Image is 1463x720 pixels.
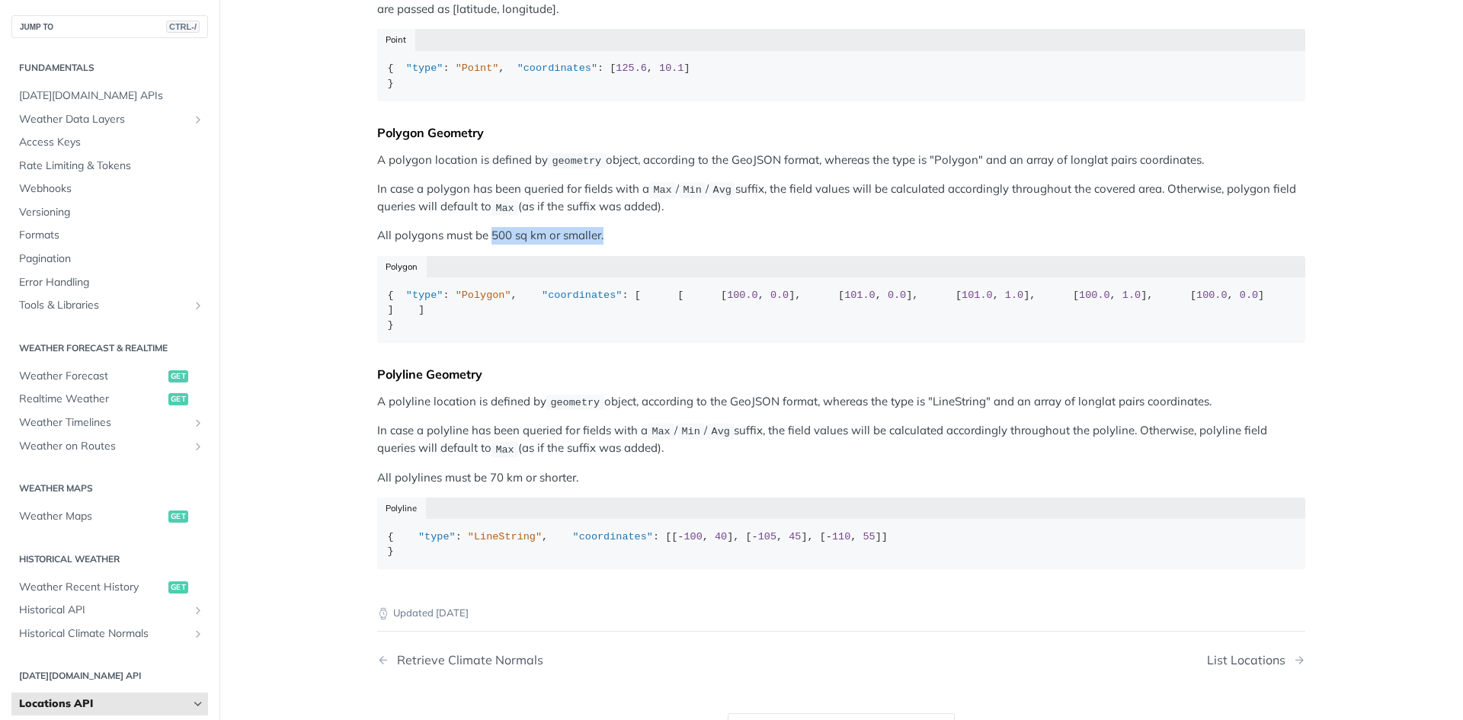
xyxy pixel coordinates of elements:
[573,531,653,542] span: "coordinates"
[19,205,204,220] span: Versioning
[19,88,204,104] span: [DATE][DOMAIN_NAME] APIs
[888,290,906,301] span: 0.0
[388,288,1295,333] div: { : , : [ [ [ , ], [ , ], [ , ], [ , ], [ , ] ] ] }
[168,393,188,405] span: get
[11,178,208,200] a: Webhooks
[19,439,188,454] span: Weather on Routes
[19,696,188,712] span: Locations API
[192,628,204,640] button: Show subpages for Historical Climate Normals
[715,531,727,542] span: 40
[389,653,543,667] div: Retrieve Climate Normals
[683,184,701,196] span: Min
[192,698,204,710] button: Hide subpages for Locations API
[11,411,208,434] a: Weather TimelinesShow subpages for Weather Timelines
[168,581,188,594] span: get
[11,201,208,224] a: Versioning
[1005,290,1023,301] span: 1.0
[168,510,188,523] span: get
[377,606,1305,621] p: Updated [DATE]
[377,638,1305,683] nav: Pagination Controls
[377,366,1305,382] div: Polyline Geometry
[192,440,204,453] button: Show subpages for Weather on Routes
[712,426,730,437] span: Avg
[456,290,511,301] span: "Polygon"
[495,202,514,213] span: Max
[495,443,514,455] span: Max
[1196,290,1228,301] span: 100.0
[11,224,208,247] a: Formats
[19,251,204,267] span: Pagination
[11,131,208,154] a: Access Keys
[406,62,443,74] span: "type"
[19,603,188,618] span: Historical API
[11,599,208,622] a: Historical APIShow subpages for Historical API
[456,62,499,74] span: "Point"
[19,228,204,243] span: Formats
[166,21,200,33] span: CTRL-/
[377,152,1305,169] p: A polygon location is defined by object, according to the GeoJSON format, whereas the type is "Po...
[11,482,208,495] h2: Weather Maps
[11,15,208,38] button: JUMP TOCTRL-/
[770,290,789,301] span: 0.0
[11,341,208,355] h2: Weather Forecast & realtime
[19,509,165,524] span: Weather Maps
[11,435,208,458] a: Weather on RoutesShow subpages for Weather on Routes
[192,417,204,429] button: Show subpages for Weather Timelines
[192,114,204,126] button: Show subpages for Weather Data Layers
[727,290,758,301] span: 100.0
[377,469,1305,487] p: All polylines must be 70 km or shorter.
[863,531,876,542] span: 55
[388,61,1295,91] div: { : , : [ , ] }
[826,531,832,542] span: -
[377,181,1305,216] p: In case a polygon has been queried for fields with a / / suffix, the field values will be calcula...
[844,290,876,301] span: 101.0
[1240,290,1258,301] span: 0.0
[388,530,1295,559] div: { : , : [[ , ], [ , ], [ , ]] }
[19,415,188,430] span: Weather Timelines
[1122,290,1141,301] span: 1.0
[11,365,208,388] a: Weather Forecastget
[11,271,208,294] a: Error Handling
[550,397,600,408] span: geometry
[11,388,208,411] a: Realtime Weatherget
[19,369,165,384] span: Weather Forecast
[19,135,204,150] span: Access Keys
[832,531,850,542] span: 110
[19,181,204,197] span: Webhooks
[789,531,801,542] span: 45
[683,531,702,542] span: 100
[19,392,165,407] span: Realtime Weather
[11,505,208,528] a: Weather Mapsget
[19,580,165,595] span: Weather Recent History
[11,85,208,107] a: [DATE][DOMAIN_NAME] APIs
[192,299,204,312] button: Show subpages for Tools & Libraries
[758,531,776,542] span: 105
[681,426,699,437] span: Min
[11,294,208,317] a: Tools & LibrariesShow subpages for Tools & Libraries
[19,112,188,127] span: Weather Data Layers
[19,158,204,174] span: Rate Limiting & Tokens
[418,531,456,542] span: "type"
[962,290,993,301] span: 101.0
[517,62,597,74] span: "coordinates"
[377,227,1305,245] p: All polygons must be 500 sq km or smaller.
[11,155,208,178] a: Rate Limiting & Tokens
[377,422,1305,458] p: In case a polyline has been queried for fields with a / / suffix, the field values will be calcul...
[406,290,443,301] span: "type"
[653,184,671,196] span: Max
[11,576,208,599] a: Weather Recent Historyget
[616,62,647,74] span: 125.6
[713,184,731,196] span: Avg
[552,155,601,167] span: geometry
[1207,653,1305,667] a: Next Page: List Locations
[192,604,204,616] button: Show subpages for Historical API
[377,125,1305,140] div: Polygon Geometry
[377,653,775,667] a: Previous Page: Retrieve Climate Normals
[168,370,188,382] span: get
[1207,653,1293,667] div: List Locations
[11,669,208,683] h2: [DATE][DOMAIN_NAME] API
[468,531,542,542] span: "LineString"
[19,626,188,642] span: Historical Climate Normals
[11,552,208,566] h2: Historical Weather
[19,275,204,290] span: Error Handling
